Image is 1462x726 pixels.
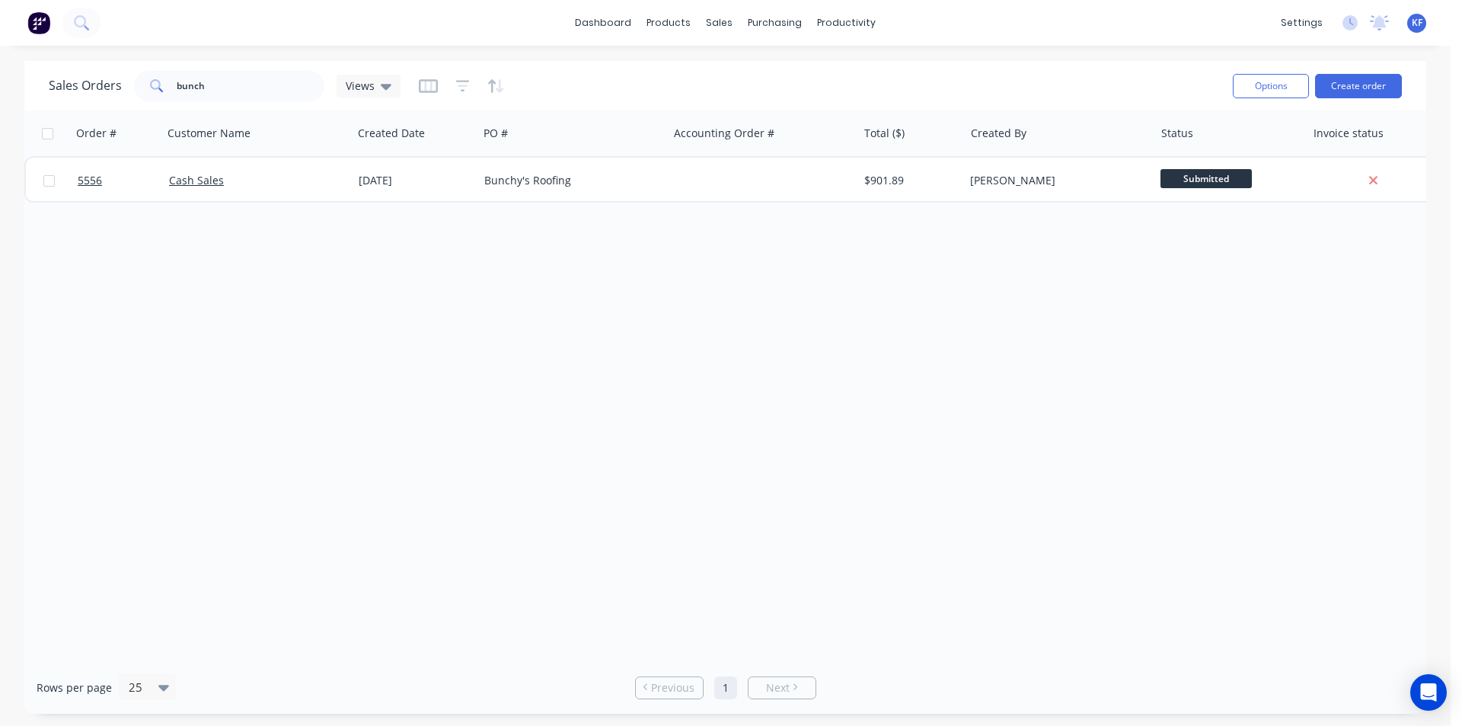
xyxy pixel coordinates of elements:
[674,126,774,141] div: Accounting Order #
[864,173,953,188] div: $901.89
[78,158,169,203] a: 5556
[1315,74,1402,98] button: Create order
[636,680,703,696] a: Previous page
[1273,11,1330,34] div: settings
[358,126,425,141] div: Created Date
[359,173,472,188] div: [DATE]
[27,11,50,34] img: Factory
[639,11,698,34] div: products
[809,11,883,34] div: productivity
[698,11,740,34] div: sales
[749,680,816,696] a: Next page
[714,676,737,699] a: Page 1 is your current page
[1160,169,1252,188] span: Submitted
[168,126,251,141] div: Customer Name
[484,173,653,188] div: Bunchy's Roofing
[567,11,639,34] a: dashboard
[1161,126,1193,141] div: Status
[740,11,809,34] div: purchasing
[766,680,790,696] span: Next
[971,126,1026,141] div: Created By
[1412,16,1422,30] span: KF
[484,126,508,141] div: PO #
[651,680,694,696] span: Previous
[177,71,325,101] input: Search...
[864,126,905,141] div: Total ($)
[970,173,1139,188] div: [PERSON_NAME]
[1233,74,1309,98] button: Options
[1314,126,1384,141] div: Invoice status
[1410,674,1447,711] div: Open Intercom Messenger
[346,78,375,94] span: Views
[78,173,102,188] span: 5556
[629,676,822,699] ul: Pagination
[76,126,117,141] div: Order #
[169,173,224,187] a: Cash Sales
[49,78,122,93] h1: Sales Orders
[37,680,112,696] span: Rows per page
